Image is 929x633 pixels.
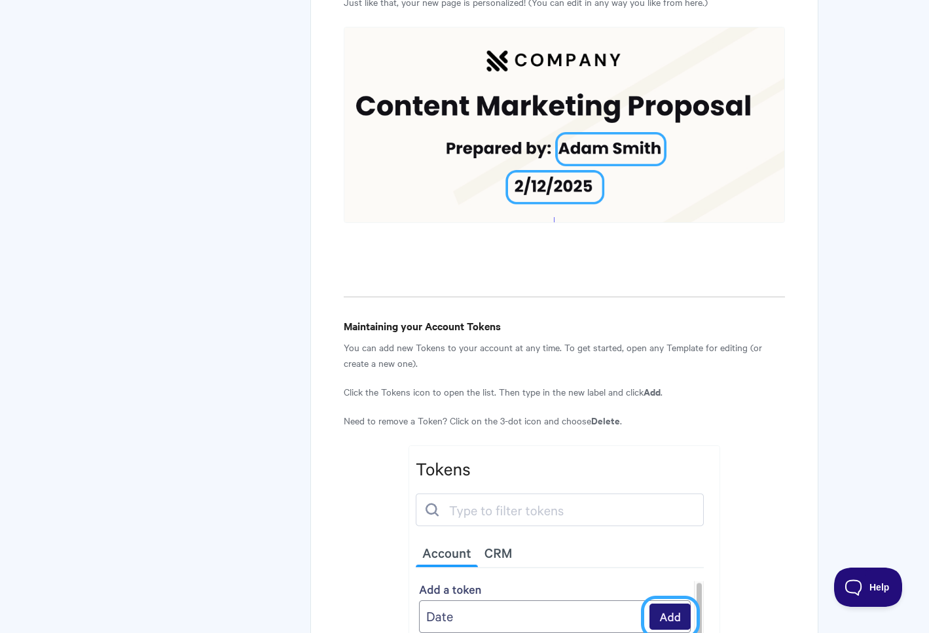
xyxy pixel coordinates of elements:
[344,413,784,428] p: Need to remove a Token? Click on the 3-dot icon and choose .
[344,384,784,400] p: Click the Tokens icon to open the list. Then type in the new label and click .
[834,568,903,607] iframe: Toggle Customer Support
[644,385,661,398] strong: Add
[591,413,620,427] strong: Delete
[344,318,784,334] h4: Maintaining your Account Tokens
[344,27,784,223] img: file-qmxTZDPD1x.png
[344,339,784,371] p: You can add new Tokens to your account at any time. To get started, open any Template for editing...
